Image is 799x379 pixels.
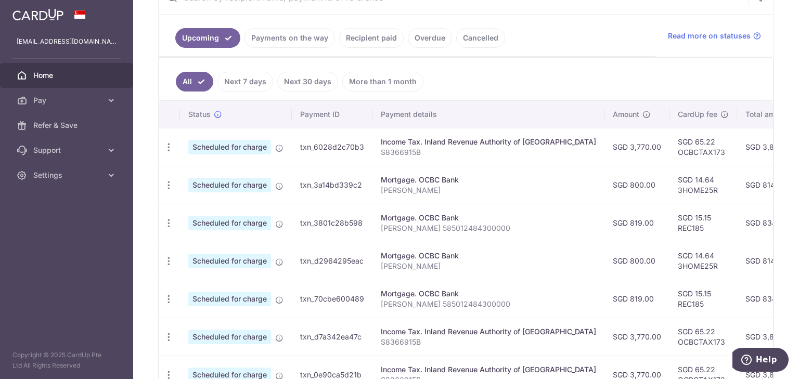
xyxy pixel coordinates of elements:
[669,166,737,204] td: SGD 14.64 3HOME25R
[745,109,780,120] span: Total amt.
[188,140,271,154] span: Scheduled for charge
[456,28,505,48] a: Cancelled
[244,28,335,48] a: Payments on the way
[604,318,669,356] td: SGD 3,770.00
[188,254,271,268] span: Scheduled for charge
[292,166,372,204] td: txn_3a14bd339c2
[669,318,737,356] td: SGD 65.22 OCBCTAX173
[669,128,737,166] td: SGD 65.22 OCBCTAX173
[372,101,604,128] th: Payment details
[381,337,596,347] p: S8366915B
[604,280,669,318] td: SGD 819.00
[604,204,669,242] td: SGD 819.00
[668,31,761,41] a: Read more on statuses
[188,216,271,230] span: Scheduled for charge
[12,8,63,21] img: CardUp
[339,28,404,48] a: Recipient paid
[277,72,338,92] a: Next 30 days
[292,318,372,356] td: txn_d7a342ea47c
[678,109,717,120] span: CardUp fee
[176,72,213,92] a: All
[17,36,117,47] p: [EMAIL_ADDRESS][DOMAIN_NAME]
[381,137,596,147] div: Income Tax. Inland Revenue Authority of [GEOGRAPHIC_DATA]
[33,120,102,130] span: Refer & Save
[33,170,102,180] span: Settings
[381,326,596,337] div: Income Tax. Inland Revenue Authority of [GEOGRAPHIC_DATA]
[175,28,240,48] a: Upcoming
[669,242,737,280] td: SGD 14.64 3HOME25R
[188,330,271,344] span: Scheduled for charge
[613,109,639,120] span: Amount
[292,101,372,128] th: Payment ID
[188,109,211,120] span: Status
[381,299,596,309] p: [PERSON_NAME] 585012484300000
[604,128,669,166] td: SGD 3,770.00
[33,95,102,106] span: Pay
[342,72,423,92] a: More than 1 month
[732,348,789,374] iframe: Opens a widget where you can find more information
[292,280,372,318] td: txn_70cbe600489
[381,223,596,233] p: [PERSON_NAME] 585012484300000
[408,28,452,48] a: Overdue
[217,72,273,92] a: Next 7 days
[33,70,102,81] span: Home
[381,289,596,299] div: Mortgage. OCBC Bank
[669,280,737,318] td: SGD 15.15 REC185
[381,213,596,223] div: Mortgage. OCBC Bank
[33,145,102,155] span: Support
[292,242,372,280] td: txn_d2964295eac
[381,175,596,185] div: Mortgage. OCBC Bank
[381,251,596,261] div: Mortgage. OCBC Bank
[381,261,596,271] p: [PERSON_NAME]
[292,128,372,166] td: txn_6028d2c70b3
[604,242,669,280] td: SGD 800.00
[668,31,751,41] span: Read more on statuses
[669,204,737,242] td: SGD 15.15 REC185
[381,364,596,375] div: Income Tax. Inland Revenue Authority of [GEOGRAPHIC_DATA]
[381,185,596,195] p: [PERSON_NAME]
[188,292,271,306] span: Scheduled for charge
[604,166,669,204] td: SGD 800.00
[292,204,372,242] td: txn_3801c28b598
[381,147,596,158] p: S8366915B
[188,178,271,192] span: Scheduled for charge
